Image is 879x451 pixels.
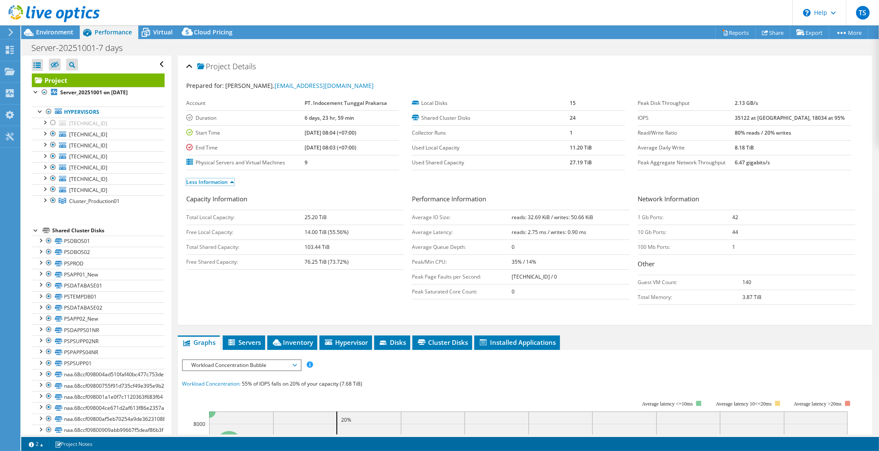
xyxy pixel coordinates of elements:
b: 42 [732,214,738,221]
span: 55% of IOPS falls on 20% of your capacity (7.68 TiB) [242,380,362,387]
b: 1 [732,243,735,251]
td: Free Shared Capacity: [186,254,305,269]
td: Total Shared Capacity: [186,240,305,254]
b: 140 [742,279,751,286]
td: Peak Page Faults per Second: [412,269,512,284]
span: Inventory [272,338,313,347]
span: Project [197,62,230,71]
label: Duration [186,114,305,122]
text: 20% [341,416,351,423]
a: More [829,26,868,39]
a: [TECHNICAL_ID] [32,162,165,173]
a: naa.68ccf09800755f91d735cf49e395e9b2 [32,380,165,391]
label: Used Shared Capacity [412,158,570,167]
label: Average Daily Write [638,144,735,152]
label: IOPS [638,114,735,122]
b: 35% / 14% [512,258,536,265]
b: 11.20 TiB [570,144,592,151]
b: 3.87 TiB [742,293,761,301]
a: naa.68ccf09800af5eb70254a9de36231088 [32,414,165,425]
td: 1 Gb Ports: [638,210,733,225]
a: [EMAIL_ADDRESS][DOMAIN_NAME] [274,82,374,90]
a: 2 [23,439,49,449]
label: End Time [186,144,305,152]
span: [TECHNICAL_ID] [69,186,107,194]
a: naa.68ccf098004ce671d2af613f86e2357a [32,402,165,413]
h1: Server-20251001-7 days [28,43,136,53]
b: 14.00 TiB (55.56%) [305,228,349,236]
a: [TECHNICAL_ID] [32,173,165,184]
b: 2.13 GB/s [735,99,758,107]
a: PSPSUPP02NR [32,335,165,347]
svg: \n [803,9,811,17]
td: Average IO Size: [412,210,512,225]
text: Average latency >20ms [794,401,842,407]
span: TS [856,6,870,20]
a: [TECHNICAL_ID] [32,118,165,129]
label: Used Local Capacity [412,144,570,152]
span: Hypervisor [324,338,368,347]
td: Total Local Capacity: [186,210,305,225]
td: Average Queue Depth: [412,240,512,254]
span: Cluster Disks [417,338,468,347]
span: Details [232,61,256,71]
text: 8000 [193,420,205,428]
span: [TECHNICAL_ID] [69,131,107,138]
td: 10 Gb Ports: [638,225,733,240]
label: Start Time [186,129,305,137]
b: 27.19 TiB [570,159,592,166]
b: [DATE] 08:03 (+07:00) [305,144,356,151]
b: 44 [732,228,738,236]
b: [TECHNICAL_ID] / 0 [512,273,557,280]
b: PT. Indocement Tunggal Prakarsa [305,99,387,107]
span: [TECHNICAL_ID] [69,153,107,160]
span: Environment [36,28,73,36]
td: Total Memory: [638,290,743,304]
a: Cluster_Production01 [32,195,165,206]
b: 9 [305,159,308,166]
span: Servers [227,338,261,347]
a: Project Notes [49,439,98,449]
a: naa.68ccf09800909abb99667f5deaf86b3f [32,425,165,436]
a: PSDATABASE02 [32,302,165,313]
a: [TECHNICAL_ID] [32,151,165,162]
a: PSDATABASE01 [32,280,165,291]
a: PSDAPPS01NR [32,324,165,335]
b: 6 days, 23 hr, 59 min [305,114,354,121]
span: Performance [95,28,132,36]
a: PSPROD [32,258,165,269]
b: [DATE] 08:04 (+07:00) [305,129,356,136]
label: Account [186,99,305,107]
a: PSDBOS02 [32,247,165,258]
a: PSAPP01_New [32,269,165,280]
a: [TECHNICAL_ID] [32,140,165,151]
label: Shared Cluster Disks [412,114,570,122]
tspan: Average latency 10<=20ms [716,401,772,407]
td: 100 Mb Ports: [638,240,733,254]
b: reads: 2.75 ms / writes: 0.90 ms [512,228,586,236]
span: [TECHNICAL_ID] [69,120,107,127]
a: PSPAPPS04NR [32,347,165,358]
b: 6.47 gigabits/s [735,159,770,166]
tspan: Average latency <=10ms [642,401,693,407]
div: Shared Cluster Disks [52,225,165,236]
a: Reports [715,26,756,39]
b: 15 [570,99,576,107]
a: [TECHNICAL_ID] [32,129,165,140]
span: Cloud Pricing [194,28,232,36]
label: Peak Aggregate Network Throughput [638,158,735,167]
b: 24 [570,114,576,121]
a: Hypervisors [32,107,165,118]
b: 0 [512,288,515,295]
b: 0 [512,243,515,251]
b: 8.18 TiB [735,144,754,151]
b: 80% reads / 20% writes [735,129,791,136]
b: 25.20 TiB [305,214,327,221]
td: Free Local Capacity: [186,225,305,240]
span: Workload Concentration Bubble [187,360,296,370]
td: Peak/Min CPU: [412,254,512,269]
td: Peak Saturated Core Count: [412,284,512,299]
h3: Other [638,259,855,271]
label: Peak Disk Throughput [638,99,735,107]
span: [TECHNICAL_ID] [69,142,107,149]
